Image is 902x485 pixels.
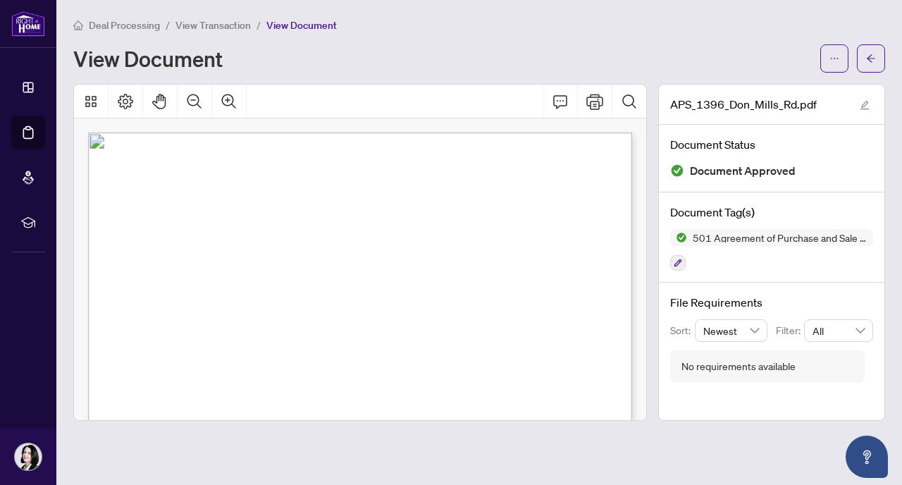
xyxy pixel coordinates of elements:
[846,436,888,478] button: Open asap
[860,100,870,110] span: edit
[11,11,45,37] img: logo
[670,204,873,221] h4: Document Tag(s)
[166,17,170,33] li: /
[89,19,160,32] span: Deal Processing
[866,54,876,63] span: arrow-left
[813,320,865,341] span: All
[670,323,695,338] p: Sort:
[687,233,873,242] span: 501 Agreement of Purchase and Sale - Condominium Resale - Commercial
[681,359,796,374] div: No requirements available
[670,96,817,113] span: APS_1396_Don_Mills_Rd.pdf
[670,164,684,178] img: Document Status
[73,47,223,70] h1: View Document
[776,323,804,338] p: Filter:
[257,17,261,33] li: /
[670,136,873,153] h4: Document Status
[670,229,687,246] img: Status Icon
[266,19,337,32] span: View Document
[15,443,42,470] img: Profile Icon
[73,20,83,30] span: home
[829,54,839,63] span: ellipsis
[175,19,251,32] span: View Transaction
[670,294,873,311] h4: File Requirements
[703,320,760,341] span: Newest
[690,161,796,180] span: Document Approved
